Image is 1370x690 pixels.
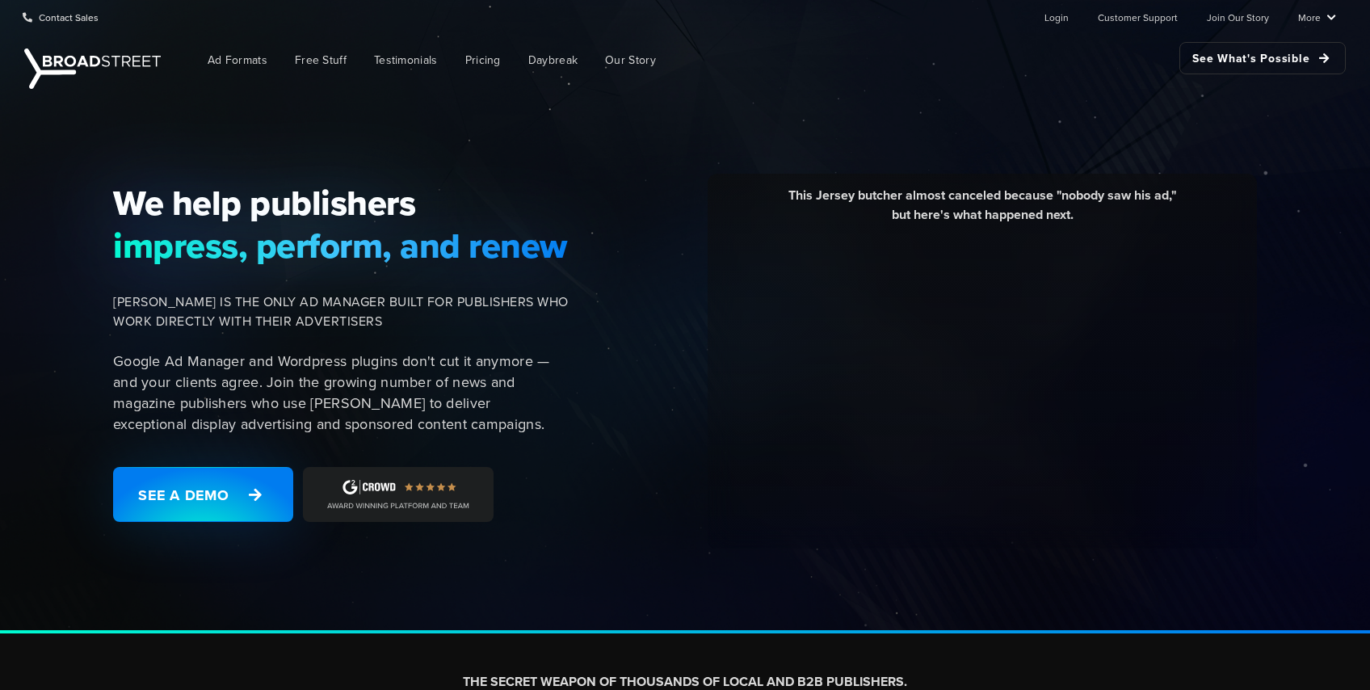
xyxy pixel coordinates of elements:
[113,351,569,435] p: Google Ad Manager and Wordpress plugins don't cut it anymore — and your clients agree. Join the g...
[195,42,279,78] a: Ad Formats
[23,1,99,33] a: Contact Sales
[295,52,347,69] span: Free Stuff
[374,52,438,69] span: Testimonials
[593,42,668,78] a: Our Story
[362,42,450,78] a: Testimonials
[720,186,1245,237] div: This Jersey butcher almost canceled because "nobody saw his ad," but here's what happened next.
[465,52,501,69] span: Pricing
[113,292,569,331] span: [PERSON_NAME] IS THE ONLY AD MANAGER BUILT FOR PUBLISHERS WHO WORK DIRECTLY WITH THEIR ADVERTISERS
[1098,1,1178,33] a: Customer Support
[24,48,161,89] img: Broadstreet | The Ad Manager for Small Publishers
[113,467,293,522] a: See a Demo
[1044,1,1069,33] a: Login
[1179,42,1346,74] a: See What's Possible
[528,52,578,69] span: Daybreak
[283,42,359,78] a: Free Stuff
[1207,1,1269,33] a: Join Our Story
[1298,1,1336,33] a: More
[113,182,569,224] span: We help publishers
[113,225,569,267] span: impress, perform, and renew
[605,52,656,69] span: Our Story
[516,42,590,78] a: Daybreak
[453,42,513,78] a: Pricing
[170,34,1346,86] nav: Main
[208,52,267,69] span: Ad Formats
[720,237,1245,532] iframe: YouTube video player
